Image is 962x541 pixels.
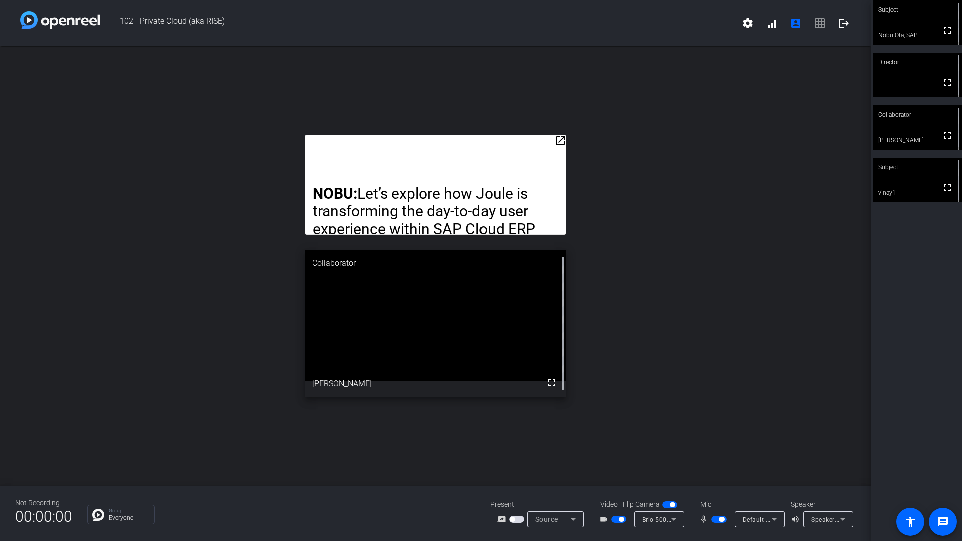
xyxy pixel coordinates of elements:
mat-icon: accessibility [904,516,916,528]
button: signal_cellular_alt [760,11,784,35]
span: Default - Microphone (Sennheiser Profile) (1377:1100) [743,515,901,523]
div: Collaborator [305,250,566,277]
div: Mic [690,499,791,510]
mat-icon: fullscreen [941,77,953,89]
img: Chat Icon [92,509,104,521]
mat-icon: fullscreen [546,377,558,389]
mat-icon: videocam_outline [599,513,611,525]
p: Group [109,508,149,513]
div: Not Recording [15,498,72,508]
mat-icon: fullscreen [941,24,953,36]
img: white-gradient.svg [20,11,100,29]
span: Brio 500 (046d:0943) [642,515,705,523]
div: Present [490,499,590,510]
div: Speaker [791,499,851,510]
mat-icon: volume_up [791,513,803,525]
span: 102 - Private Cloud (aka RISE) [100,11,736,35]
mat-icon: screen_share_outline [497,513,509,525]
mat-icon: settings [742,17,754,29]
mat-icon: message [937,516,949,528]
div: Collaborator [873,105,962,124]
mat-icon: mic_none [699,513,711,525]
mat-icon: fullscreen [941,129,953,141]
mat-icon: open_in_new [554,135,566,147]
span: Source [535,515,558,523]
mat-icon: logout [838,17,850,29]
span: 00:00:00 [15,504,72,529]
p: Let’s explore how Joule is transforming the day-to-day user experience within SAP Cloud ERP Priva... [313,185,558,343]
p: Everyone [109,515,149,521]
span: Flip Camera [623,499,660,510]
mat-icon: fullscreen [941,182,953,194]
div: Subject [873,158,962,177]
mat-icon: account_box [790,17,802,29]
strong: NOBU: [313,185,357,202]
div: Director [873,53,962,72]
span: Video [600,499,618,510]
span: Speakers (2- Realtek(R) Audio) [811,515,900,523]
